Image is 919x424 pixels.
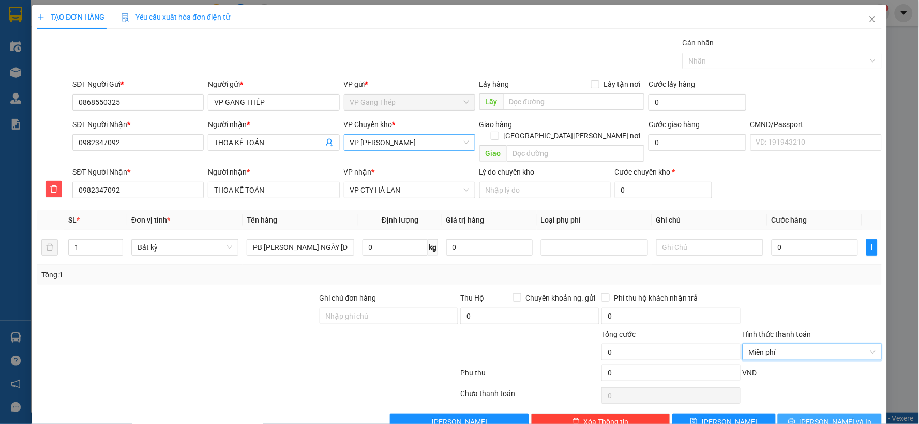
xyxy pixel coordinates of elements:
button: delete [41,239,58,256]
span: SL [68,216,77,224]
span: Giao [479,145,507,162]
input: VD: Bàn, Ghế [247,239,354,256]
button: plus [866,239,878,256]
input: Dọc đường [507,145,645,162]
span: Giao hàng [479,120,513,129]
label: Ghi chú đơn hàng [320,294,376,302]
input: Ghi Chú [656,239,763,256]
span: Tổng cước [601,330,636,338]
span: Miễn phí [749,344,876,360]
span: up [114,241,120,247]
span: Định lượng [382,216,418,224]
input: 0 [446,239,533,256]
button: delete [46,181,62,197]
img: icon [121,13,129,22]
span: Phí thu hộ khách nhận trả [610,292,702,304]
span: Thu Hộ [460,294,484,302]
input: Lý do chuyển kho [479,182,611,198]
input: Cước giao hàng [649,134,746,151]
label: Gán nhãn [683,39,714,47]
span: delete [46,185,62,193]
div: Tổng: 1 [41,269,355,280]
button: Close [858,5,887,34]
span: Lấy tận nơi [599,78,644,90]
input: Cước lấy hàng [649,94,746,111]
span: Cước hàng [772,216,807,224]
span: TẠO ĐƠN HÀNG [37,13,104,21]
div: CMND/Passport [750,119,882,130]
label: Cước giao hàng [649,120,700,129]
div: Phụ thu [459,367,600,385]
input: Dọc đường [503,93,645,110]
label: Cước lấy hàng [649,80,695,88]
span: close-circle [870,349,876,355]
div: SĐT Người Nhận [72,119,204,130]
div: SĐT Người Nhận [72,166,204,178]
label: Hình thức thanh toán [743,330,811,338]
span: [GEOGRAPHIC_DATA][PERSON_NAME] nơi [499,130,644,142]
input: SĐT người nhận [72,182,204,198]
span: Increase Value [111,240,123,247]
span: Chuyển khoản ng. gửi [521,292,599,304]
span: down [114,248,120,255]
span: user-add [325,138,334,147]
span: Lấy [479,93,503,110]
span: plus [867,243,877,252]
label: Lý do chuyển kho [479,168,535,176]
span: close [868,15,877,23]
span: VP Yên Bình [350,135,469,150]
div: Người nhận [208,166,339,178]
span: VP Chuyển kho [344,120,393,129]
th: Loại phụ phí [537,210,652,230]
li: 271 - [PERSON_NAME] Tự [PERSON_NAME][GEOGRAPHIC_DATA] - [GEOGRAPHIC_DATA][PERSON_NAME] [97,25,432,51]
span: Giá trị hàng [446,216,485,224]
span: Tên hàng [247,216,277,224]
span: VP Gang Thép [350,95,469,110]
div: Người gửi [208,78,339,90]
span: VP nhận [344,168,372,176]
span: Yêu cầu xuất hóa đơn điện tử [121,13,230,21]
span: VP CTY HÀ LAN [350,182,469,198]
div: Chưa thanh toán [459,388,600,406]
input: Ghi chú đơn hàng [320,308,459,324]
span: Lấy hàng [479,80,509,88]
span: kg [428,239,438,256]
b: GỬI : VP Gang Thép [13,75,139,92]
span: plus [37,13,44,21]
span: Đơn vị tính [131,216,170,224]
input: Tên người nhận [208,182,339,198]
div: Cước chuyển kho [615,166,713,178]
div: SĐT Người Gửi [72,78,204,90]
span: VND [743,369,757,377]
th: Ghi chú [652,210,767,230]
div: VP gửi [344,78,475,90]
span: Bất kỳ [138,240,232,255]
div: Người nhận [208,119,339,130]
span: Decrease Value [111,247,123,255]
img: logo.jpg [13,13,91,65]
